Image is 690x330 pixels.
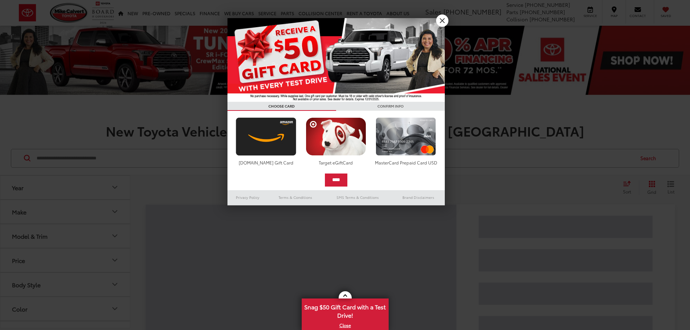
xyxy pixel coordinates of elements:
div: [DOMAIN_NAME] Gift Card [234,159,298,166]
img: targetcard.png [304,117,368,156]
div: MasterCard Prepaid Card USD [374,159,438,166]
a: SMS Terms & Conditions [323,193,392,202]
img: 55838_top_625864.jpg [227,18,445,102]
h3: CHOOSE CARD [227,102,336,111]
a: Terms & Conditions [268,193,323,202]
a: Privacy Policy [227,193,268,202]
img: amazoncard.png [234,117,298,156]
img: mastercard.png [374,117,438,156]
div: Target eGiftCard [304,159,368,166]
h3: CONFIRM INFO [336,102,445,111]
a: Brand Disclaimers [392,193,445,202]
span: Snag $50 Gift Card with a Test Drive! [302,299,388,321]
